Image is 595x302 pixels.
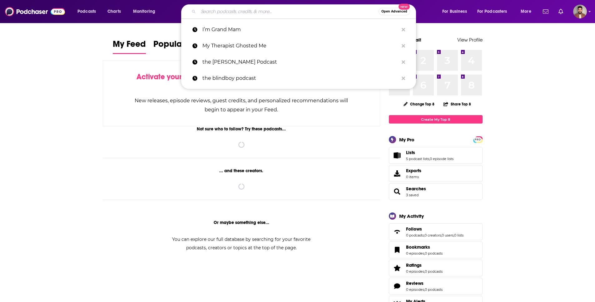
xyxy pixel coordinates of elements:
[406,168,421,173] span: Exports
[389,115,483,124] a: Create My Top 8
[457,37,483,43] a: View Profile
[103,220,380,225] div: Or maybe something else...
[406,280,443,286] a: Reviews
[165,235,318,252] div: You can explore our full database by searching for your favorite podcasts, creators or topics at ...
[202,54,399,70] p: the David McWilliams Podcast
[389,183,483,200] span: Searches
[438,7,475,17] button: open menu
[406,186,426,192] a: Searches
[454,233,464,237] a: 0 lists
[113,39,146,54] a: My Feed
[391,187,404,196] a: Searches
[391,227,404,236] a: Follows
[406,262,422,268] span: Ratings
[202,70,399,86] p: the blindboy podcast
[129,7,163,17] button: open menu
[181,38,416,54] a: My Therapist Ghosted Me
[198,7,379,17] input: Search podcasts, credits, & more...
[77,7,96,16] span: Podcasts
[406,280,424,286] span: Reviews
[113,39,146,53] span: My Feed
[516,7,539,17] button: open menu
[107,7,121,16] span: Charts
[573,5,587,18] span: Logged in as calmonaghan
[473,7,516,17] button: open menu
[399,4,410,10] span: New
[181,54,416,70] a: the [PERSON_NAME] Podcast
[181,22,416,38] a: I’m Grand Mam
[556,6,566,17] a: Show notifications dropdown
[399,137,414,143] div: My Pro
[406,287,424,292] a: 0 episodes
[540,6,551,17] a: Show notifications dropdown
[477,7,507,16] span: For Podcasters
[406,193,419,197] a: 3 saved
[136,72,201,81] span: Activate your Feed
[134,72,349,90] div: by following Podcasts, Creators, Lists, and other Users!
[103,126,380,132] div: Not sure who to follow? Try these podcasts...
[389,241,483,258] span: Bookmarks
[134,96,349,114] div: New releases, episode reviews, guest credits, and personalized recommendations will begin to appe...
[406,244,430,250] span: Bookmarks
[389,260,483,276] span: Ratings
[406,269,424,274] a: 0 episodes
[391,246,404,254] a: Bookmarks
[153,39,206,53] span: Popular Feed
[425,269,443,274] a: 0 podcasts
[425,287,443,292] a: 0 podcasts
[406,157,429,161] a: 5 podcast lists
[379,8,410,15] button: Open AdvancedNew
[381,10,407,13] span: Open Advanced
[391,151,404,160] a: Lists
[389,223,483,240] span: Follows
[454,233,454,237] span: ,
[573,5,587,18] img: User Profile
[430,157,454,161] a: 0 episode lists
[202,22,399,38] p: I’m Grand Mam
[391,264,404,272] a: Ratings
[406,226,464,232] a: Follows
[133,7,155,16] span: Monitoring
[406,244,443,250] a: Bookmarks
[202,38,399,54] p: My Therapist Ghosted Me
[181,70,416,86] a: the blindboy podcast
[443,98,471,110] button: Share Top 8
[406,233,424,237] a: 0 podcasts
[391,169,404,178] span: Exports
[406,150,415,155] span: Lists
[521,7,531,16] span: More
[5,6,65,17] img: Podchaser - Follow, Share and Rate Podcasts
[389,278,483,295] span: Reviews
[406,262,443,268] a: Ratings
[573,5,587,18] button: Show profile menu
[406,150,454,155] a: Lists
[391,282,404,290] a: Reviews
[425,251,443,256] a: 0 podcasts
[424,233,441,237] a: 0 creators
[389,165,483,182] a: Exports
[474,137,482,142] a: PRO
[399,213,424,219] div: My Activity
[400,100,439,108] button: Change Top 8
[187,4,422,19] div: Search podcasts, credits, & more...
[389,147,483,164] span: Lists
[442,233,454,237] a: 0 users
[153,39,206,54] a: Popular Feed
[406,226,422,232] span: Follows
[103,7,125,17] a: Charts
[406,251,424,256] a: 0 episodes
[442,7,467,16] span: For Business
[73,7,104,17] button: open menu
[406,175,421,179] span: 0 items
[103,168,380,173] div: ... and these creators.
